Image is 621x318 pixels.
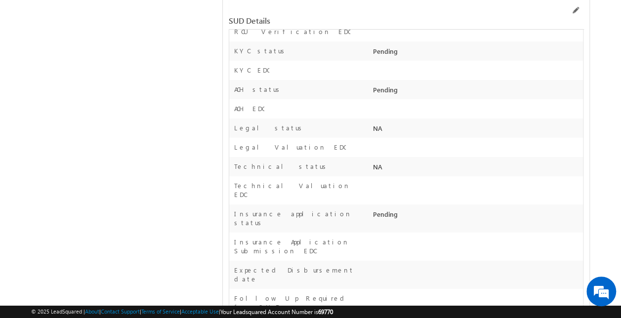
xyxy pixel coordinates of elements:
label: Insurance application status [234,209,357,227]
span: 69770 [318,308,333,316]
img: d_60004797649_company_0_60004797649 [17,52,41,65]
a: Terms of Service [141,308,180,315]
div: Pending [371,85,583,99]
div: NA [371,162,583,176]
div: Pending [371,46,583,60]
label: Technical status [234,162,330,171]
label: Insurance Application Submission EDC [234,238,357,255]
div: Pending [371,209,583,223]
label: Legal status [234,123,305,132]
div: Minimize live chat window [162,5,186,29]
div: SUD Details [229,16,462,25]
label: KYC EDC [234,66,269,75]
label: ACH EDC [234,104,264,113]
span: © 2025 LeadSquared | | | | | [31,307,333,317]
span: Your Leadsquared Account Number is [220,308,333,316]
label: RCU Verification EDC [234,27,350,36]
em: Start Chat [134,247,179,260]
a: Contact Support [101,308,140,315]
label: KYC status [234,46,288,55]
label: Expected Disbursement date [234,266,357,283]
label: ACH status [234,85,283,94]
div: Chat with us now [51,52,166,65]
label: Follow Up Required for SUD [234,294,357,312]
textarea: Type your message and hit 'Enter' [13,91,180,239]
div: NA [371,123,583,137]
a: Acceptable Use [181,308,219,315]
a: About [85,308,99,315]
label: Legal Valuation EDC [234,143,346,152]
label: Technical Valuation EDC [234,181,357,199]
